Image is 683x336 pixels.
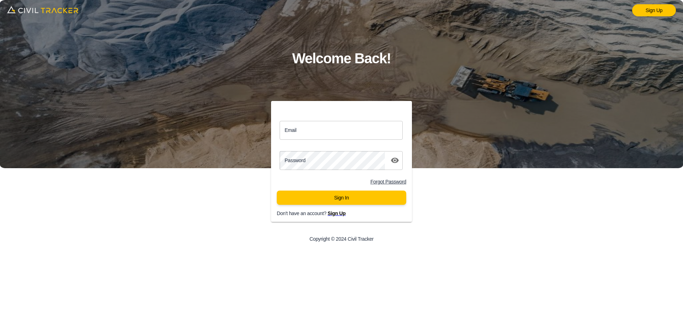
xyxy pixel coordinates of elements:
a: Forgot Password [370,179,406,185]
img: logo [7,4,78,16]
button: Sign In [277,191,406,205]
p: Don't have an account? [277,210,418,216]
a: Sign Up [328,210,346,216]
h1: Welcome Back! [292,47,391,70]
p: Copyright © 2024 Civil Tracker [309,236,374,242]
input: email [280,121,403,140]
button: toggle password visibility [388,153,402,167]
a: Sign Up [632,4,676,16]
